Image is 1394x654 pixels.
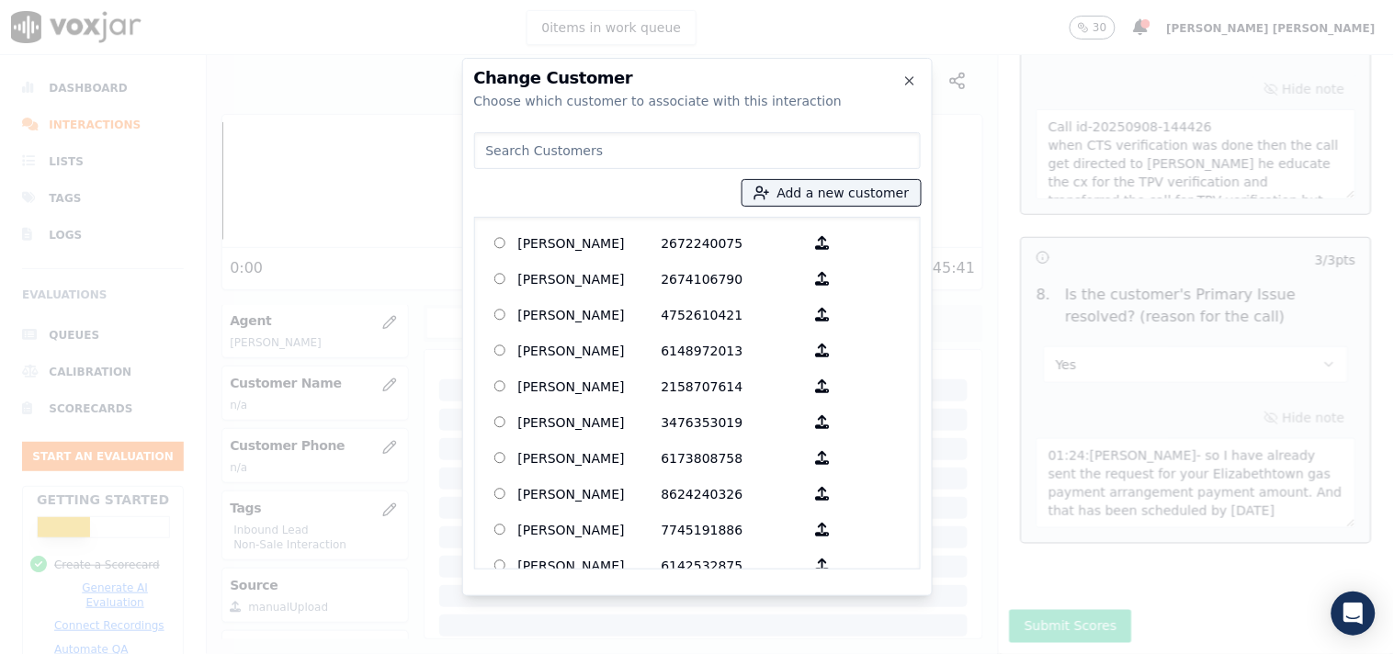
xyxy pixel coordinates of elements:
input: [PERSON_NAME] 3476353019 [494,416,506,428]
p: 8624240326 [662,479,805,508]
button: Add a new customer [742,180,921,206]
p: [PERSON_NAME] [518,336,662,365]
input: [PERSON_NAME] 8624240326 [494,488,506,500]
p: 6173808758 [662,444,805,472]
button: [PERSON_NAME] 4752610421 [805,300,841,329]
button: [PERSON_NAME] 2672240075 [805,229,841,257]
button: [PERSON_NAME] 3476353019 [805,408,841,436]
p: [PERSON_NAME] [518,551,662,580]
input: Search Customers [474,132,921,169]
p: [PERSON_NAME] [518,372,662,400]
p: [PERSON_NAME] [518,444,662,472]
p: [PERSON_NAME] [518,515,662,544]
p: 3476353019 [662,408,805,436]
button: [PERSON_NAME] 6142532875 [805,551,841,580]
h2: Change Customer [474,70,921,86]
input: [PERSON_NAME] 6173808758 [494,452,506,464]
p: 2674106790 [662,265,805,293]
p: [PERSON_NAME] [518,265,662,293]
p: [PERSON_NAME] [518,479,662,508]
button: [PERSON_NAME] 2158707614 [805,372,841,400]
input: [PERSON_NAME] 4752610421 [494,309,506,321]
p: [PERSON_NAME] [518,408,662,436]
input: [PERSON_NAME] 6142532875 [494,559,506,571]
p: 7745191886 [662,515,805,544]
button: [PERSON_NAME] 7745191886 [805,515,841,544]
p: 2672240075 [662,229,805,257]
button: [PERSON_NAME] 6173808758 [805,444,841,472]
input: [PERSON_NAME] 6148972013 [494,344,506,356]
p: [PERSON_NAME] [518,229,662,257]
input: [PERSON_NAME] 2674106790 [494,273,506,285]
p: 6148972013 [662,336,805,365]
input: [PERSON_NAME] 2158707614 [494,380,506,392]
button: [PERSON_NAME] 6148972013 [805,336,841,365]
input: [PERSON_NAME] 2672240075 [494,237,506,249]
p: 6142532875 [662,551,805,580]
button: [PERSON_NAME] 2674106790 [805,265,841,293]
button: [PERSON_NAME] 8624240326 [805,479,841,508]
div: Choose which customer to associate with this interaction [474,92,921,110]
div: Open Intercom Messenger [1332,592,1376,636]
p: 4752610421 [662,300,805,329]
p: 2158707614 [662,372,805,400]
input: [PERSON_NAME] 7745191886 [494,524,506,536]
p: [PERSON_NAME] [518,300,662,329]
